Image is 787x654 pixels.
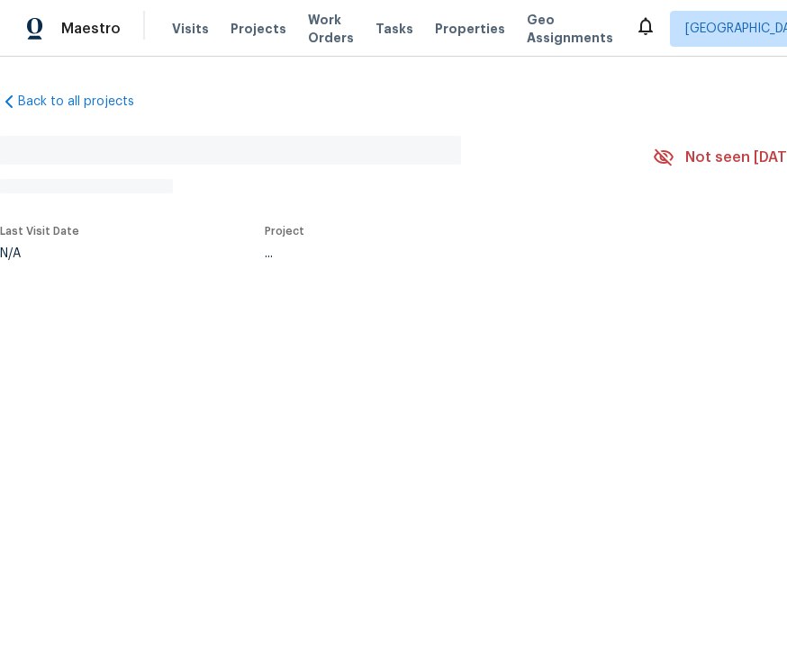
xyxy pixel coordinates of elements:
span: Projects [231,20,286,38]
span: Tasks [375,22,413,35]
div: ... [265,247,611,260]
span: Visits [172,20,209,38]
span: Maestro [61,20,121,38]
span: Properties [435,20,505,38]
span: Project [265,226,304,237]
span: Geo Assignments [527,11,613,47]
span: Work Orders [308,11,354,47]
